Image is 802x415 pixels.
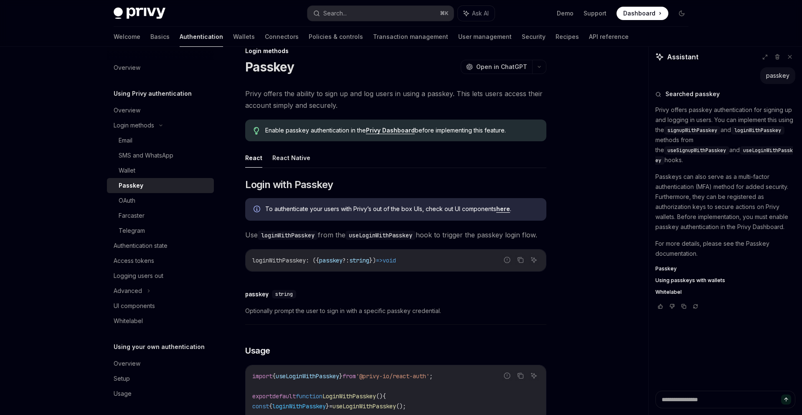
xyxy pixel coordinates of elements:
span: Enable passkey authentication in the before implementing this feature. [265,126,538,135]
span: { [269,402,272,410]
a: Transaction management [373,27,448,47]
div: Advanced [114,286,142,296]
svg: Tip [254,127,259,135]
div: Whitelabel [114,316,143,326]
span: loginWithPasskey [734,127,781,134]
h5: Using your own authentication [114,342,205,352]
span: function [296,392,322,400]
div: Search... [323,8,347,18]
a: here [496,205,510,213]
div: Access tokens [114,256,154,266]
span: => [376,257,383,264]
span: Open in ChatGPT [476,63,527,71]
a: Security [522,27,546,47]
div: Authentication state [114,241,168,251]
span: passkey [319,257,343,264]
span: (); [396,402,406,410]
span: }) [369,257,376,264]
a: Dashboard [617,7,668,20]
span: useSignupWithPasskey [667,147,726,154]
span: Optionally prompt the user to sign in with a specific passkey credential. [245,306,546,316]
a: Demo [557,9,574,18]
a: Overview [107,103,214,118]
span: Privy offers the ability to sign up and log users in using a passkey. This lets users access thei... [245,88,546,111]
a: Using passkeys with wallets [655,277,795,284]
a: OAuth [107,193,214,208]
code: useLoginWithPasskey [345,231,416,240]
button: Ask AI [458,6,495,21]
span: LoginWithPasskey [322,392,376,400]
span: ; [429,372,433,380]
a: Support [584,9,607,18]
span: loginWithPasskey [252,257,306,264]
a: User management [458,27,512,47]
span: Use from the hook to trigger the passkey login flow. [245,229,546,241]
span: loginWithPasskey [272,402,326,410]
a: Whitelabel [655,289,795,295]
span: Usage [245,345,270,356]
div: Passkey [119,181,143,191]
span: Ask AI [472,9,489,18]
button: Open in ChatGPT [461,60,532,74]
a: Email [107,133,214,148]
a: Policies & controls [309,27,363,47]
span: { [272,372,276,380]
span: from [343,372,356,380]
span: Searched passkey [665,90,720,98]
a: Passkey [107,178,214,193]
a: Telegram [107,223,214,238]
a: Authentication state [107,238,214,253]
span: default [272,392,296,400]
p: For more details, please see the Passkey documentation. [655,239,795,259]
div: Overview [114,105,140,115]
span: ⌘ K [440,10,449,17]
div: Farcaster [119,211,145,221]
div: SMS and WhatsApp [119,150,173,160]
span: const [252,402,269,410]
span: () [376,392,383,400]
div: Telegram [119,226,145,236]
button: Report incorrect code [502,370,513,381]
span: Passkey [655,265,677,272]
span: Whitelabel [655,289,682,295]
a: SMS and WhatsApp [107,148,214,163]
a: Setup [107,371,214,386]
div: passkey [766,71,789,80]
a: UI components [107,298,214,313]
div: UI components [114,301,155,311]
a: Overview [107,60,214,75]
div: Setup [114,374,130,384]
a: Usage [107,386,214,401]
span: } [326,402,329,410]
button: Toggle dark mode [675,7,688,20]
a: API reference [589,27,629,47]
button: Ask AI [528,370,539,381]
a: Passkey [655,265,795,272]
button: Send message [781,395,791,405]
span: void [383,257,396,264]
span: = [329,402,332,410]
div: OAuth [119,196,135,206]
a: Wallet [107,163,214,178]
span: } [339,372,343,380]
button: Copy the contents from the code block [515,370,526,381]
span: Using passkeys with wallets [655,277,725,284]
button: Search...⌘K [307,6,454,21]
button: Report incorrect code [502,255,513,265]
img: dark logo [114,8,165,19]
a: Privy Dashboard [366,127,415,134]
span: Login with Passkey [245,178,333,191]
div: Logging users out [114,271,163,281]
p: Passkeys can also serve as a multi-factor authentication (MFA) method for added security. Further... [655,172,795,232]
div: Email [119,135,132,145]
div: Login methods [114,120,154,130]
span: { [383,392,386,400]
span: To authenticate your users with Privy’s out of the box UIs, check out UI components . [265,205,538,213]
h1: Passkey [245,59,294,74]
a: Connectors [265,27,299,47]
button: Searched passkey [655,90,795,98]
span: : ({ [306,257,319,264]
div: Login methods [245,47,546,55]
span: '@privy-io/react-auth' [356,372,429,380]
a: Welcome [114,27,140,47]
